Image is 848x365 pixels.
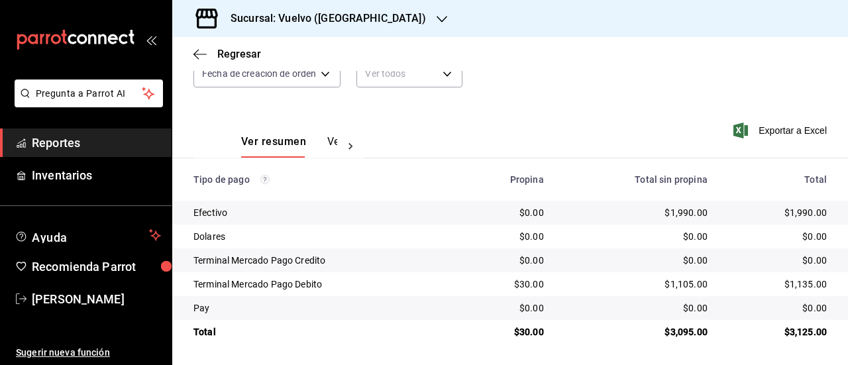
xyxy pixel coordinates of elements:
[16,346,161,360] span: Sugerir nueva función
[32,134,161,152] span: Reportes
[9,96,163,110] a: Pregunta a Parrot AI
[241,135,337,158] div: navigation tabs
[193,278,448,291] div: Terminal Mercado Pago Debito
[565,254,708,267] div: $0.00
[193,230,448,243] div: Dolares
[469,301,544,315] div: $0.00
[729,325,827,339] div: $3,125.00
[469,206,544,219] div: $0.00
[469,174,544,185] div: Propina
[193,301,448,315] div: Pay
[202,67,316,80] span: Fecha de creación de orden
[217,48,261,60] span: Regresar
[327,135,377,158] button: Ver pagos
[193,174,448,185] div: Tipo de pago
[32,227,144,243] span: Ayuda
[36,87,142,101] span: Pregunta a Parrot AI
[32,258,161,276] span: Recomienda Parrot
[469,278,544,291] div: $30.00
[193,325,448,339] div: Total
[729,301,827,315] div: $0.00
[241,135,306,158] button: Ver resumen
[565,174,708,185] div: Total sin propina
[220,11,426,26] h3: Sucursal: Vuelvo ([GEOGRAPHIC_DATA])
[729,230,827,243] div: $0.00
[469,254,544,267] div: $0.00
[565,301,708,315] div: $0.00
[146,34,156,45] button: open_drawer_menu
[193,48,261,60] button: Regresar
[565,206,708,219] div: $1,990.00
[193,254,448,267] div: Terminal Mercado Pago Credito
[193,206,448,219] div: Efectivo
[729,254,827,267] div: $0.00
[736,123,827,138] button: Exportar a Excel
[356,60,462,87] div: Ver todos
[729,278,827,291] div: $1,135.00
[565,325,708,339] div: $3,095.00
[32,290,161,308] span: [PERSON_NAME]
[469,230,544,243] div: $0.00
[260,175,270,184] svg: Los pagos realizados con Pay y otras terminales son montos brutos.
[32,166,161,184] span: Inventarios
[565,230,708,243] div: $0.00
[15,79,163,107] button: Pregunta a Parrot AI
[469,325,544,339] div: $30.00
[565,278,708,291] div: $1,105.00
[729,174,827,185] div: Total
[729,206,827,219] div: $1,990.00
